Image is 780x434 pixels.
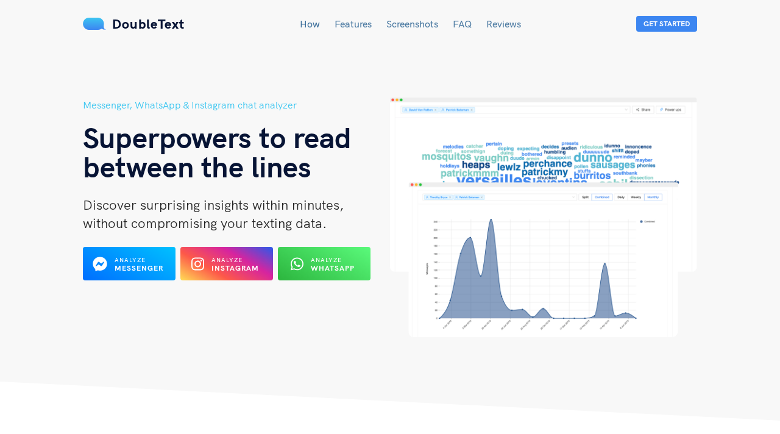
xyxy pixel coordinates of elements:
h5: Messenger, WhatsApp & Instagram chat analyzer [83,98,390,113]
span: Analyze [311,256,342,264]
span: DoubleText [112,15,185,32]
button: Analyze Messenger [83,247,175,280]
button: Analyze WhatsApp [278,247,370,280]
a: Analyze Instagram [180,263,273,274]
a: Analyze WhatsApp [278,263,370,274]
span: Analyze [115,256,146,264]
a: Features [335,18,372,30]
b: Instagram [211,263,259,272]
span: between the lines [83,148,311,185]
a: How [300,18,320,30]
a: FAQ [453,18,472,30]
span: Superpowers to read [83,119,352,155]
b: Messenger [115,263,163,272]
button: Analyze Instagram [180,247,273,280]
img: hero [390,98,697,337]
b: WhatsApp [311,263,355,272]
img: mS3x8y1f88AAAAABJRU5ErkJggg== [83,18,106,30]
a: DoubleText [83,15,185,32]
a: Reviews [486,18,521,30]
span: Analyze [211,256,243,264]
button: Get Started [636,16,697,32]
span: without compromising your texting data. [83,215,327,232]
a: Analyze Messenger [83,263,175,274]
a: Screenshots [386,18,438,30]
span: Discover surprising insights within minutes, [83,196,344,213]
